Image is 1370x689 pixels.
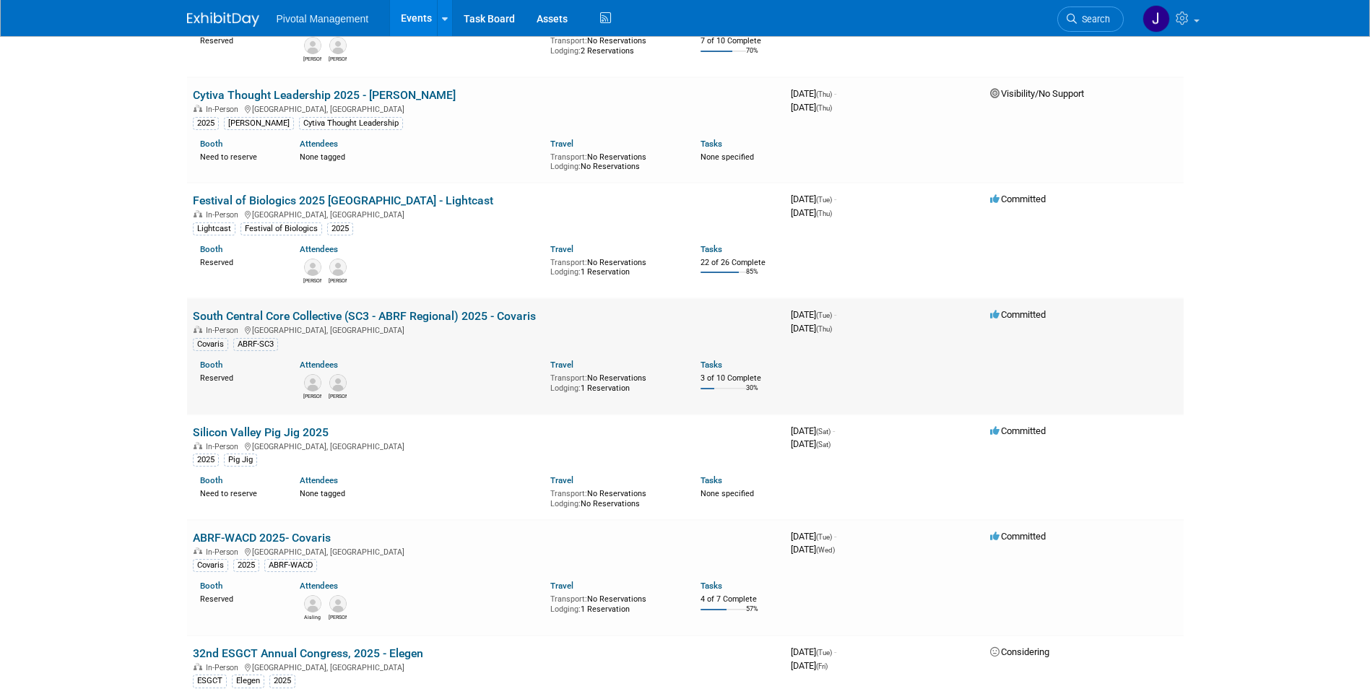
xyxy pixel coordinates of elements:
a: Festival of Biologics 2025 [GEOGRAPHIC_DATA] - Lightcast [193,194,493,207]
a: Booth [200,360,222,370]
a: Attendees [300,139,338,149]
span: [DATE] [791,102,832,113]
div: Need to reserve [200,149,279,162]
div: Cytiva Thought Leadership [299,117,403,130]
img: Scott Brouilette [304,259,321,276]
a: Booth [200,581,222,591]
div: Rob Brown [303,391,321,400]
span: Committed [990,194,1046,204]
img: In-Person Event [194,210,202,217]
a: Travel [550,475,573,485]
span: None specified [701,489,754,498]
img: Aisling Power [304,595,321,612]
div: Lightcast [193,222,235,235]
a: Tasks [701,244,722,254]
span: - [834,309,836,320]
span: (Thu) [816,325,832,333]
span: (Tue) [816,311,832,319]
td: 57% [746,605,758,625]
a: Tasks [701,475,722,485]
img: In-Person Event [194,663,202,670]
span: Transport: [550,152,587,162]
span: Pivotal Management [277,13,369,25]
span: Committed [990,309,1046,320]
div: 2025 [193,117,219,130]
span: (Thu) [816,90,832,98]
div: Aisling Power [303,612,321,621]
a: Cytiva Thought Leadership 2025 - [PERSON_NAME] [193,88,456,102]
img: Sujash Chatterjee [329,595,347,612]
span: Committed [990,425,1046,436]
div: No Reservations No Reservations [550,486,679,508]
span: Considering [990,646,1049,657]
a: Booth [200,139,222,149]
span: [DATE] [791,194,836,204]
span: Lodging: [550,162,581,171]
span: Transport: [550,373,587,383]
td: 70% [746,47,758,66]
span: Transport: [550,36,587,45]
span: In-Person [206,663,243,672]
span: Transport: [550,594,587,604]
a: Booth [200,475,222,485]
span: [DATE] [791,323,832,334]
div: Sujash Chatterjee [329,612,347,621]
span: In-Person [206,326,243,335]
img: In-Person Event [194,442,202,449]
span: [DATE] [791,88,836,99]
span: [DATE] [791,660,828,671]
td: 85% [746,268,758,287]
div: Need to reserve [200,486,279,499]
div: 22 of 26 Complete [701,258,779,268]
img: Tom O'Hare [329,374,347,391]
span: [DATE] [791,531,836,542]
span: In-Person [206,105,243,114]
div: 7 of 10 Complete [701,36,779,46]
span: (Fri) [816,662,828,670]
div: Connor Wies [303,54,321,63]
img: In-Person Event [194,547,202,555]
div: [GEOGRAPHIC_DATA], [GEOGRAPHIC_DATA] [193,440,779,451]
div: [GEOGRAPHIC_DATA], [GEOGRAPHIC_DATA] [193,661,779,672]
a: Attendees [300,244,338,254]
img: Carrie Maynard [329,259,347,276]
div: Covaris [193,338,228,351]
div: Reserved [200,33,279,46]
a: Tasks [701,139,722,149]
span: (Tue) [816,533,832,541]
span: (Tue) [816,196,832,204]
span: - [834,194,836,204]
span: [DATE] [791,646,836,657]
img: In-Person Event [194,326,202,333]
div: [GEOGRAPHIC_DATA], [GEOGRAPHIC_DATA] [193,103,779,114]
div: None tagged [300,486,539,499]
span: (Thu) [816,104,832,112]
span: Lodging: [550,46,581,56]
div: Festival of Biologics [240,222,322,235]
div: 4 of 7 Complete [701,594,779,604]
span: (Sat) [816,441,831,448]
span: Transport: [550,489,587,498]
div: Tom O'Hare [329,391,347,400]
span: (Tue) [816,649,832,656]
a: 32nd ESGCT Annual Congress, 2025 - Elegen [193,646,423,660]
div: [GEOGRAPHIC_DATA], [GEOGRAPHIC_DATA] [193,324,779,335]
div: Pig Jig [224,454,257,467]
span: [DATE] [791,438,831,449]
span: [DATE] [791,207,832,218]
span: Lodging: [550,499,581,508]
div: No Reservations 1 Reservation [550,370,679,393]
span: In-Person [206,547,243,557]
a: Attendees [300,475,338,485]
a: Attendees [300,360,338,370]
span: [DATE] [791,544,835,555]
div: ABRF-SC3 [233,338,278,351]
div: Reserved [200,591,279,604]
span: - [834,88,836,99]
span: - [833,425,835,436]
span: None specified [701,152,754,162]
div: Carrie Maynard [329,276,347,285]
span: (Sat) [816,428,831,435]
span: (Thu) [816,209,832,217]
span: Lodging: [550,383,581,393]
